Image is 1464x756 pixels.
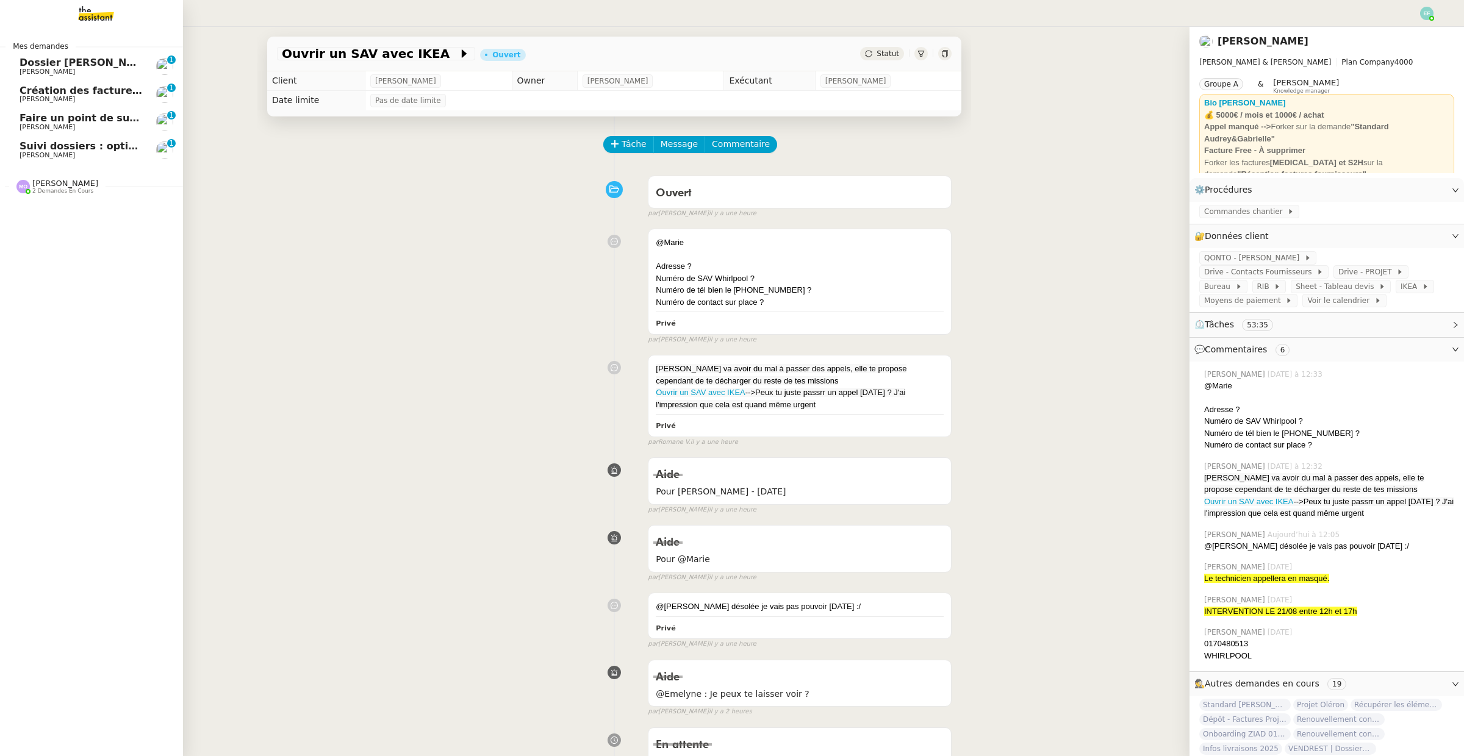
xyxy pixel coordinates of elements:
span: Autres demandes en cours [1205,679,1319,688]
p: 1 [169,139,174,150]
b: Privé [656,422,675,430]
img: users%2FSg6jQljroSUGpSfKFUOPmUmNaZ23%2Favatar%2FUntitled.png [156,113,173,130]
span: 2 demandes en cours [32,188,93,194]
img: svg [1420,7,1433,20]
span: Dépôt - Factures Projets [1199,713,1291,726]
span: ⏲️ [1194,319,1283,329]
span: Bureau [1204,280,1235,293]
a: [PERSON_NAME] [1218,35,1308,47]
span: Plan Company [1341,58,1394,66]
strong: Appel manqué --> [1204,122,1271,131]
span: Voir le calendrier [1307,294,1374,307]
span: Ouvrir un SAV avec IKEA [282,48,458,60]
span: 4000 [1394,58,1413,66]
span: Onboarding ZIAD 01/09 [1199,728,1291,740]
div: Adresse ? [1204,404,1454,416]
p: 1 [169,84,174,94]
span: Pour @Marie [656,552,944,566]
div: Numéro de contact sur place ? [1204,439,1454,451]
app-user-label: Knowledge manager [1273,78,1339,94]
span: Récupérer les éléments sociaux - août 2025 [1351,699,1442,711]
div: Ouvert [492,51,520,59]
span: [PERSON_NAME] [825,75,886,87]
span: Moyens de paiement [1204,294,1285,307]
span: Projet Oléron [1293,699,1348,711]
span: Procédures [1205,185,1252,194]
nz-badge-sup: 1 [167,139,176,148]
td: Client [267,71,365,91]
span: INTERVENTION LE 21/08 entre 12h et 17h [1204,607,1357,616]
img: users%2FSg6jQljroSUGpSfKFUOPmUmNaZ23%2Favatar%2FUntitled.png [156,141,173,159]
span: & [1258,78,1263,94]
span: Création des factures client - juillet 2025 [20,85,245,96]
strong: [MEDICAL_DATA] et S2H [1270,158,1363,167]
img: svg [16,180,30,193]
div: WHIRLPOOL [1204,650,1454,662]
span: Pour [PERSON_NAME] - [DATE] [656,485,944,499]
span: Le technicien appellera en masqué. [1204,574,1329,583]
span: [PERSON_NAME] [587,75,648,87]
span: RIB [1257,280,1274,293]
span: Commentaires [1205,344,1267,354]
img: users%2FSg6jQljroSUGpSfKFUOPmUmNaZ23%2Favatar%2FUntitled.png [156,86,173,103]
span: [PERSON_NAME] [1204,594,1268,605]
span: par [648,505,658,515]
small: [PERSON_NAME] [648,335,756,345]
span: Aide [656,469,680,480]
small: [PERSON_NAME] [648,209,756,219]
span: 🕵️ [1194,679,1351,688]
span: [PERSON_NAME] [375,75,436,87]
span: [PERSON_NAME] [1204,369,1268,380]
span: [PERSON_NAME] va avoir du mal à passer des appels, elle te propose cependant de te décharger du r... [1204,473,1424,494]
div: @Marie [656,237,944,249]
span: [PERSON_NAME] [32,179,98,188]
a: Bio [PERSON_NAME] [1204,98,1286,107]
b: Privé [656,319,675,327]
span: [DATE] [1268,627,1295,638]
span: Standard [PERSON_NAME] [1199,699,1291,711]
span: par [648,707,658,717]
span: QONTO - [PERSON_NAME] [1204,252,1304,264]
span: Données client [1205,231,1269,241]
span: -->Peux tu juste passrr un appel [DATE] ? J'ai l'impression que cela est quand même urgent [656,388,905,409]
span: [PERSON_NAME] [20,151,75,159]
p: 1 [169,55,174,66]
b: Privé [656,624,675,632]
img: users%2FfjlNmCTkLiVoA3HQjY3GA5JXGxb2%2Favatar%2Fstarofservice_97480retdsc0392.png [1199,35,1213,48]
div: @[PERSON_NAME] désolée je vais pas pouvoir [DATE] :/ [656,601,944,613]
div: @[PERSON_NAME] désolée je vais pas pouvoir [DATE] :/ [1204,540,1454,552]
div: 0170480513 [1204,638,1454,650]
div: Forker sur la demande [1204,121,1449,144]
span: par [648,437,658,448]
span: il y a une heure [691,437,738,448]
span: [DATE] [1268,562,1295,572]
span: [PERSON_NAME] va avoir du mal à passer des appels, elle te propose cependant de te décharger du r... [656,364,906,385]
div: 🕵️Autres demandes en cours 19 [1189,672,1464,696]
span: il y a une heure [709,335,756,345]
strong: "Réception factures fournisseurs" [1237,169,1366,179]
span: par [648,572,658,583]
a: Ouvrir un SAV avec IKEA [1204,497,1293,506]
p: 1 [169,111,174,122]
span: par [648,639,658,649]
span: -->Peux tu juste passrr un appel [DATE] ? J'ai l'impression que cela est quand même urgent [1204,497,1454,518]
span: [PERSON_NAME] [1204,461,1268,472]
div: Numéro de tél bien le [PHONE_NUMBER] ? [1204,427,1454,440]
div: Numéro de SAV Whirlpool ? [656,273,944,285]
span: il y a une heure [709,572,756,583]
span: Infos livraisons 2025 [1199,743,1282,755]
small: [PERSON_NAME] [648,572,756,583]
nz-badge-sup: 1 [167,111,176,119]
div: Numéro de tél bien le [PHONE_NUMBER] ? [656,284,944,296]
span: Aujourd’hui à 12:05 [1268,529,1342,540]
span: Tâche [622,137,647,151]
td: Exécutant [724,71,815,91]
div: @Marie [1204,380,1454,392]
span: [PERSON_NAME] [1204,627,1268,638]
span: Pas de date limite [375,94,441,107]
span: IKEA [1401,280,1422,293]
span: Knowledge manager [1273,88,1330,94]
span: il y a une heure [709,209,756,219]
span: Sheet - Tableau devis [1296,280,1379,293]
